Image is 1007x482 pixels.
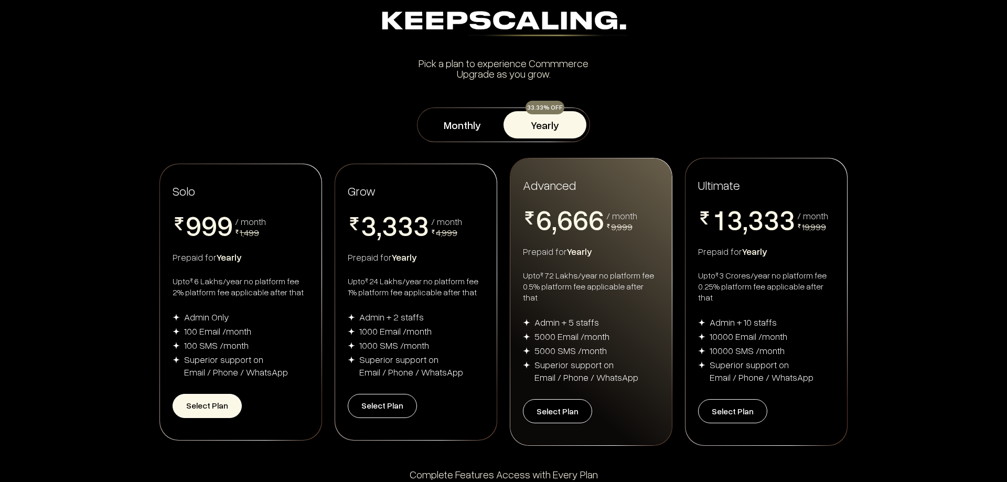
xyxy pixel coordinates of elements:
[186,211,201,239] span: 9
[361,239,377,267] span: 4
[606,211,637,220] div: / month
[526,101,564,114] div: 33.33% OFF
[523,177,576,193] span: Advanced
[727,205,743,233] span: 3
[523,399,592,423] button: Select Plan
[573,205,588,233] span: 6
[240,227,259,238] span: 1,499
[382,211,398,239] span: 3
[217,211,233,239] span: 9
[173,342,180,349] img: img
[523,270,659,303] div: Upto 72 Lakhs/year no platform fee 0.5% platform fee applicable after that
[164,58,843,79] div: Pick a plan to experience Commmerce Upgrade as you grow.
[698,361,705,369] img: img
[698,347,705,355] img: img
[184,310,229,323] div: Admin Only
[711,205,727,233] span: 1
[201,211,217,239] span: 9
[359,353,463,378] div: Superior support on Email / Phone / WhatsApp
[743,205,748,237] span: ,
[711,233,727,262] span: 2
[536,205,552,233] span: 6
[588,233,604,262] span: 7
[421,111,504,138] button: Monthly
[190,276,193,284] sup: ₹
[567,245,592,257] span: Yearly
[184,325,251,337] div: 100 Email /month
[552,205,557,237] span: ,
[392,251,417,263] span: Yearly
[348,217,361,230] img: pricing-rupee
[536,233,552,262] span: 7
[431,217,462,226] div: / month
[173,251,309,263] div: Prepaid for
[779,205,795,233] span: 3
[348,356,355,363] img: img
[764,233,779,262] span: 4
[534,330,609,342] div: 5000 Email /month
[557,233,573,262] span: 7
[217,251,242,263] span: Yearly
[557,205,573,233] span: 6
[361,211,377,239] span: 3
[764,205,779,233] span: 3
[348,314,355,321] img: img
[534,358,638,383] div: Superior support on Email / Phone / WhatsApp
[802,221,826,232] span: 19,999
[797,211,828,220] div: / month
[173,356,180,363] img: img
[359,325,432,337] div: 1000 Email /month
[235,230,239,234] img: pricing-rupee
[698,333,705,340] img: img
[504,111,586,138] button: Yearly
[523,211,536,224] img: pricing-rupee
[698,399,767,423] button: Select Plan
[348,276,484,298] div: Upto 24 Lakhs/year no platform fee 1% platform fee applicable after that
[365,276,368,284] sup: ₹
[398,211,413,239] span: 3
[710,330,787,342] div: 10000 Email /month
[748,233,764,262] span: 4
[184,353,288,378] div: Superior support on Email / Phone / WhatsApp
[235,217,266,226] div: / month
[523,245,659,258] div: Prepaid for
[715,271,719,279] sup: ₹
[611,221,633,232] span: 9,999
[348,251,484,263] div: Prepaid for
[698,177,740,193] span: Ultimate
[698,245,834,258] div: Prepaid for
[523,333,530,340] img: img
[173,217,186,230] img: pricing-rupee
[698,319,705,326] img: img
[359,339,429,351] div: 1000 SMS /month
[523,361,530,369] img: img
[588,205,604,233] span: 6
[523,319,530,326] img: img
[534,316,599,328] div: Admin + 5 staffs
[468,10,627,36] div: Scaling.
[710,316,777,328] div: Admin + 10 staffs
[173,276,309,298] div: Upto 6 Lakhs/year no platform fee 2% platform fee applicable after that
[348,394,417,418] button: Select Plan
[710,344,785,357] div: 10000 SMS /month
[377,211,382,242] span: ,
[413,211,429,239] span: 3
[348,328,355,335] img: img
[164,6,843,39] div: Keep
[359,310,424,323] div: Admin + 2 staffs
[573,233,588,262] span: 7
[348,342,355,349] img: img
[710,358,813,383] div: Superior support on Email / Phone / WhatsApp
[742,245,767,257] span: Yearly
[173,183,195,198] span: Solo
[698,211,711,224] img: pricing-rupee
[184,339,249,351] div: 100 SMS /month
[436,227,457,238] span: 4,999
[173,314,180,321] img: img
[540,271,543,279] sup: ₹
[779,233,795,262] span: 4
[173,394,242,418] button: Select Plan
[606,224,610,228] img: pricing-rupee
[534,344,607,357] div: 5000 SMS /month
[698,270,834,303] div: Upto 3 Crores/year no platform fee 0.25% platform fee applicable after that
